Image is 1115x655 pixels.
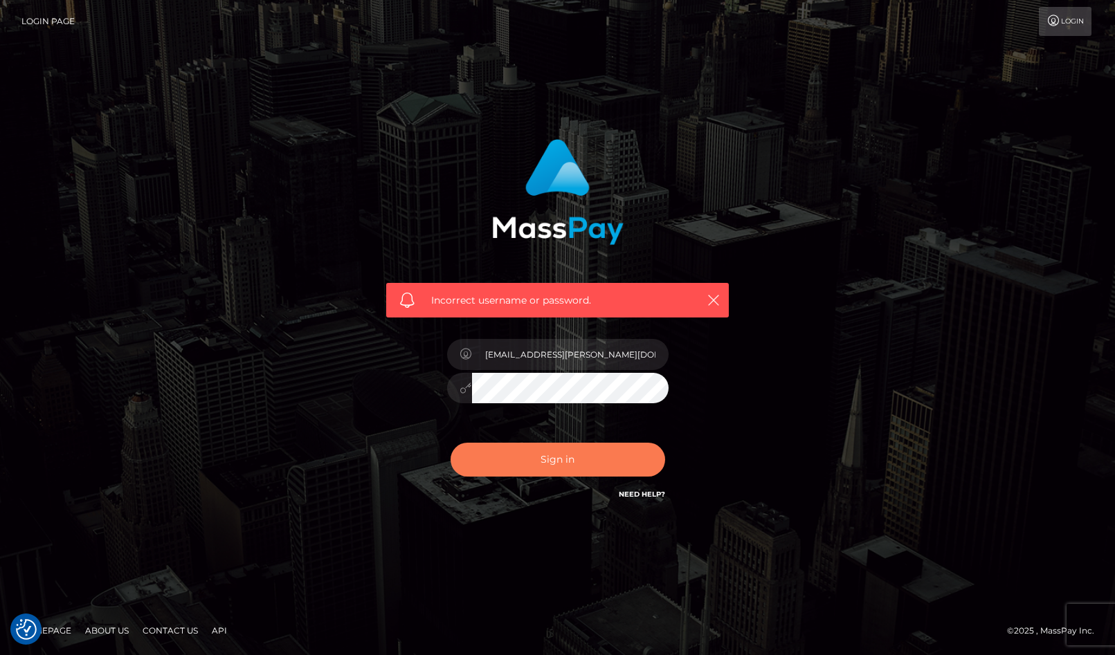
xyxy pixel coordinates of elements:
[15,620,77,641] a: Homepage
[21,7,75,36] a: Login Page
[472,339,669,370] input: Username...
[619,490,665,499] a: Need Help?
[206,620,233,641] a: API
[16,619,37,640] button: Consent Preferences
[16,619,37,640] img: Revisit consent button
[451,443,665,477] button: Sign in
[80,620,134,641] a: About Us
[431,293,684,308] span: Incorrect username or password.
[137,620,203,641] a: Contact Us
[1039,7,1091,36] a: Login
[1007,623,1105,638] div: © 2025 , MassPay Inc.
[492,139,624,245] img: MassPay Login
